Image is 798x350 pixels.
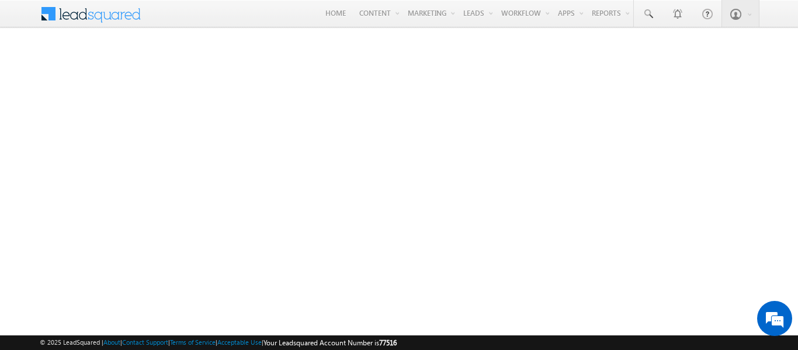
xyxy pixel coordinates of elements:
a: Acceptable Use [217,338,262,346]
a: About [103,338,120,346]
span: 77516 [379,338,397,347]
a: Contact Support [122,338,168,346]
span: © 2025 LeadSquared | | | | | [40,337,397,348]
a: Terms of Service [170,338,216,346]
span: Your Leadsquared Account Number is [263,338,397,347]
